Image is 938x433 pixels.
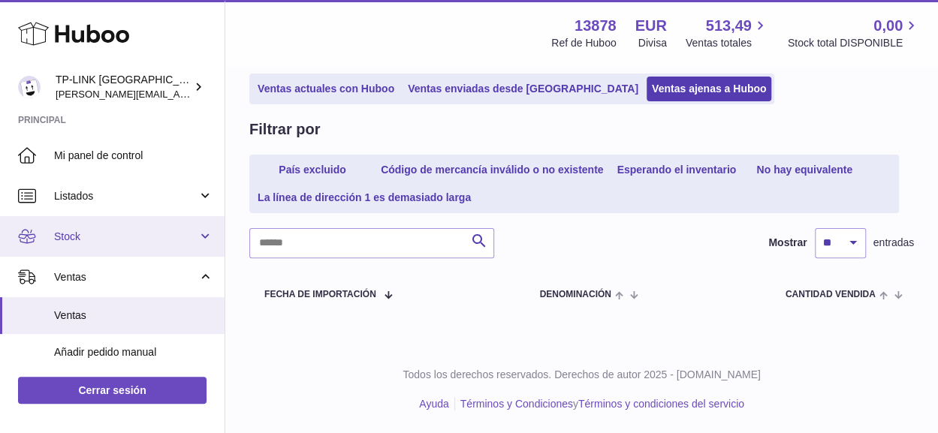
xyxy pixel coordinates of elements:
[635,16,667,36] strong: EUR
[788,16,920,50] a: 0,00 Stock total DISPONIBLE
[252,185,476,210] a: La línea de dirección 1 es demasiado larga
[460,398,573,410] a: Términos y Condiciones
[638,36,667,50] div: Divisa
[768,236,807,250] label: Mostrar
[788,36,920,50] span: Stock total DISPONIBLE
[18,76,41,98] img: celia.yan@tp-link.com
[744,158,864,182] a: No hay equivalente
[237,368,926,382] p: Todos los derechos reservados. Derechos de autor 2025 - [DOMAIN_NAME]
[264,290,376,299] span: Fecha de importación
[611,158,741,182] a: Esperando el inventario
[54,189,198,203] span: Listados
[54,230,198,244] span: Stock
[786,290,876,299] span: Cantidad vendida
[575,16,617,36] strong: 13878
[578,398,744,410] a: Términos y condiciones del servicio
[249,119,320,140] h2: Filtrar por
[54,308,213,323] span: Ventas
[54,149,213,163] span: Mi panel de control
[403,77,644,101] a: Ventas enviadas desde [GEOGRAPHIC_DATA]
[18,377,207,404] a: Cerrar sesión
[54,345,213,359] span: Añadir pedido manual
[873,16,903,36] span: 0,00
[252,158,372,182] a: País excluido
[647,77,772,101] a: Ventas ajenas a Huboo
[54,270,198,284] span: Ventas
[419,398,448,410] a: Ayuda
[56,88,301,100] span: [PERSON_NAME][EMAIL_ADDRESS][DOMAIN_NAME]
[873,236,914,250] span: entradas
[252,77,400,101] a: Ventas actuales con Huboo
[686,36,769,50] span: Ventas totales
[706,16,752,36] span: 513,49
[455,397,744,411] li: y
[551,36,616,50] div: Ref de Huboo
[686,16,769,50] a: 513,49 Ventas totales
[376,158,608,182] a: Código de mercancía inválido o no existente
[539,290,611,299] span: Denominación
[56,73,191,101] div: TP-LINK [GEOGRAPHIC_DATA], SOCIEDAD LIMITADA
